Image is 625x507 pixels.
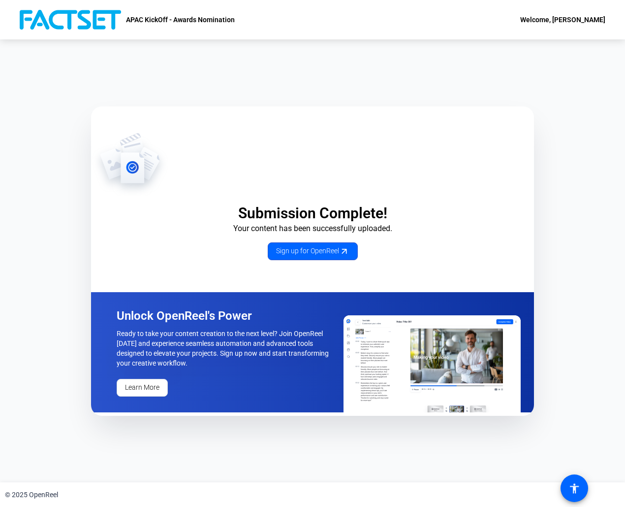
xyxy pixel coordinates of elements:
[117,379,168,397] a: Learn More
[276,246,349,256] span: Sign up for OpenReel
[91,132,169,196] img: OpenReel
[117,308,332,324] p: Unlock OpenReel's Power
[117,329,332,368] p: Ready to take your content creation to the next level? Join OpenReel [DATE] and experience seamle...
[91,223,534,235] p: Your content has been successfully uploaded.
[568,482,580,494] mat-icon: accessibility
[268,242,358,260] a: Sign up for OpenReel
[5,490,58,500] div: © 2025 OpenReel
[344,315,521,412] img: OpenReel
[126,14,235,26] p: APAC KickOff - Awards Nomination
[20,10,121,30] img: OpenReel logo
[125,382,159,393] span: Learn More
[520,14,605,26] div: Welcome, [PERSON_NAME]
[91,204,534,223] p: Submission Complete!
